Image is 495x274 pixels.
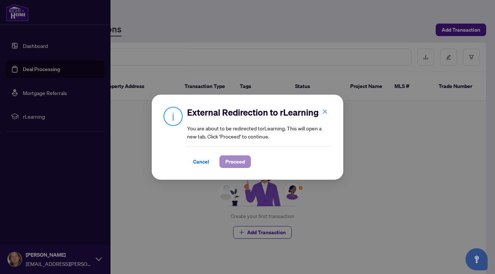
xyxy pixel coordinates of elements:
[164,106,183,126] img: Info Icon
[187,155,215,168] button: Cancel
[322,109,327,114] span: close
[220,155,251,168] button: Proceed
[225,156,245,168] span: Proceed
[466,248,488,270] button: Open asap
[187,106,331,118] h2: External Redirection to rLearning
[187,106,331,168] div: You are about to be redirected to rLearning . This will open a new tab. Click ‘Proceed’ to continue.
[193,156,209,168] span: Cancel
